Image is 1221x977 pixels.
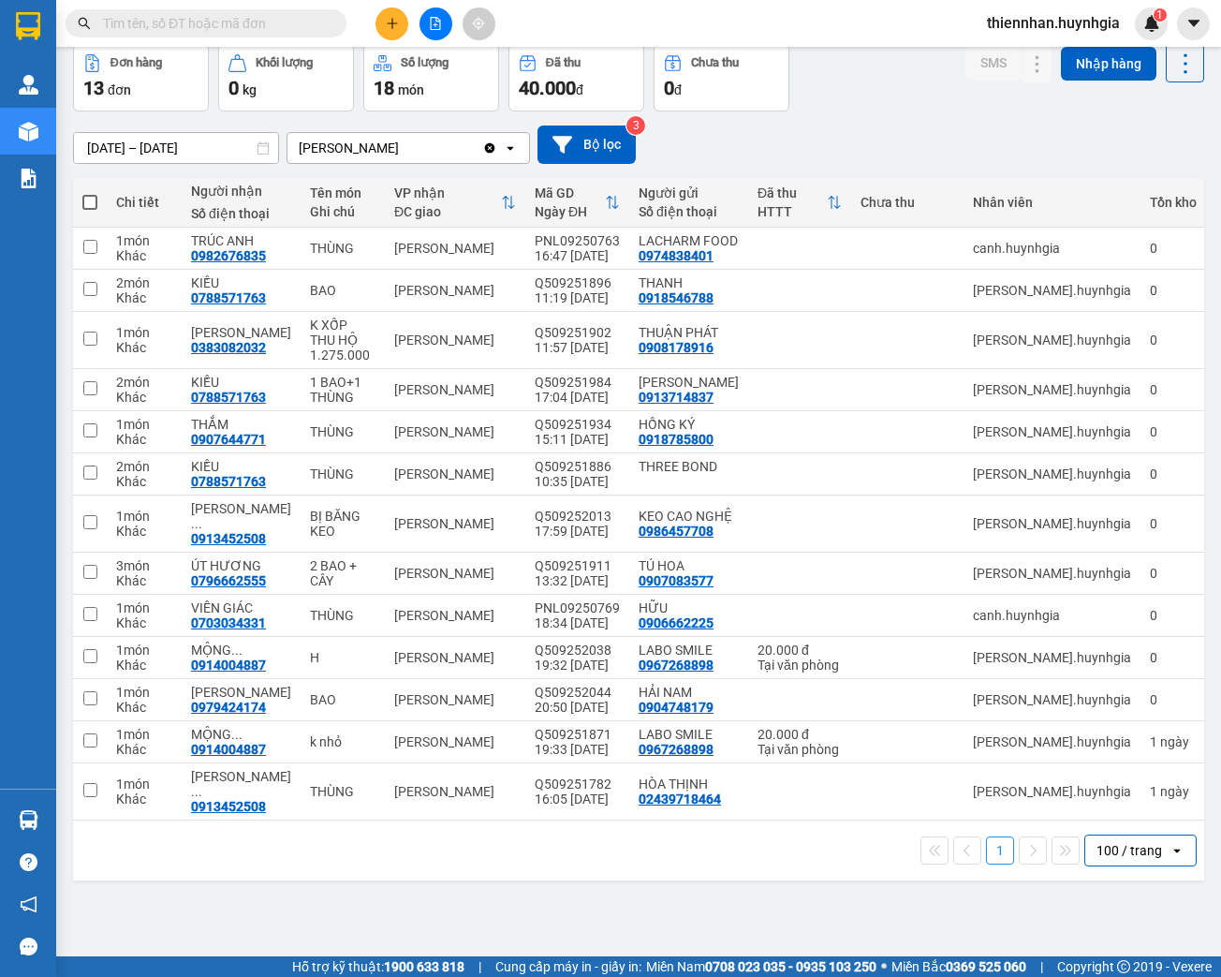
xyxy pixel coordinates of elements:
[191,459,291,474] div: KIỀU
[310,241,375,256] div: THÙNG
[748,178,851,228] th: Toggle SortBy
[1150,566,1197,581] div: 0
[705,959,876,974] strong: 0708 023 035 - 0935 103 250
[639,204,739,219] div: Số điện thoại
[74,133,278,163] input: Select a date range.
[116,275,172,290] div: 2 món
[310,424,375,439] div: THÙNG
[191,275,291,290] div: KIỀU
[535,340,620,355] div: 11:57 [DATE]
[20,853,37,871] span: question-circle
[478,956,481,977] span: |
[398,82,424,97] span: món
[986,836,1014,865] button: 1
[19,169,38,188] img: solution-icon
[116,375,172,390] div: 2 món
[639,700,713,715] div: 0904748179
[191,558,291,573] div: ÚT HƯƠNG
[394,566,516,581] div: [PERSON_NAME]
[1160,734,1189,749] span: ngày
[310,784,375,799] div: THÙNG
[116,432,172,447] div: Khác
[535,792,620,807] div: 16:05 [DATE]
[116,685,172,700] div: 1 món
[231,727,243,742] span: ...
[20,896,37,913] span: notification
[310,509,375,539] div: BỊ BĂNG KEO
[503,141,518,155] svg: open
[1150,241,1197,256] div: 0
[394,204,501,219] div: ĐC giao
[1170,843,1184,858] svg: open
[299,139,399,157] div: [PERSON_NAME]
[256,56,313,69] div: Khối lượng
[116,195,172,210] div: Chi tiết
[394,241,516,256] div: [PERSON_NAME]
[191,685,291,700] div: THANH TÙNG
[639,792,721,807] div: 02439718464
[385,178,525,228] th: Toggle SortBy
[191,799,266,814] div: 0913452508
[535,275,620,290] div: Q509251896
[881,963,887,970] span: ⚪️
[231,643,243,658] span: ...
[108,82,131,97] span: đơn
[116,658,172,673] div: Khác
[19,122,38,141] img: warehouse-icon
[758,742,842,757] div: Tại văn phòng
[191,700,266,715] div: 0979424174
[310,650,375,665] div: H
[972,11,1135,35] span: thiennhan.huynhgia
[664,77,674,99] span: 0
[419,7,452,40] button: file-add
[116,340,172,355] div: Khác
[519,77,576,99] span: 40.000
[191,501,291,531] div: LÂM THỦY SẢN
[310,734,375,749] div: k nhỏ
[691,56,739,69] div: Chưa thu
[394,784,516,799] div: [PERSON_NAME]
[639,573,713,588] div: 0907083577
[1150,784,1197,799] div: 1
[973,283,1131,298] div: nguyen.huynhgia
[116,558,172,573] div: 3 món
[639,727,739,742] div: LABO SMILE
[535,390,620,405] div: 17:04 [DATE]
[973,650,1131,665] div: nguyen.huynhgia
[973,608,1131,623] div: canh.huynhgia
[116,459,172,474] div: 2 món
[191,432,266,447] div: 0907644771
[973,692,1131,707] div: nguyen.huynhgia
[218,44,354,111] button: Khối lượng0kg
[116,742,172,757] div: Khác
[535,325,620,340] div: Q509251902
[78,17,91,30] span: search
[1160,784,1189,799] span: ngày
[1150,692,1197,707] div: 0
[394,185,501,200] div: VP nhận
[116,600,172,615] div: 1 món
[116,792,172,807] div: Khác
[463,7,495,40] button: aim
[639,375,739,390] div: HÙNG VÂN
[535,524,620,539] div: 17:59 [DATE]
[1040,956,1043,977] span: |
[16,12,40,40] img: logo-vxr
[116,390,172,405] div: Khác
[639,233,739,248] div: LACHARM FOOD
[1096,841,1162,860] div: 100 / trang
[535,658,620,673] div: 19:32 [DATE]
[191,615,266,630] div: 0703034331
[116,643,172,658] div: 1 món
[639,643,739,658] div: LABO SMILE
[576,82,583,97] span: đ
[191,375,291,390] div: KIỀU
[394,424,516,439] div: [PERSON_NAME]
[310,692,375,707] div: BAO
[191,390,266,405] div: 0788571763
[191,600,291,615] div: VIÊN GIÁC
[973,195,1131,210] div: Nhân viên
[758,185,827,200] div: Đã thu
[626,116,645,135] sup: 3
[639,275,739,290] div: THANH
